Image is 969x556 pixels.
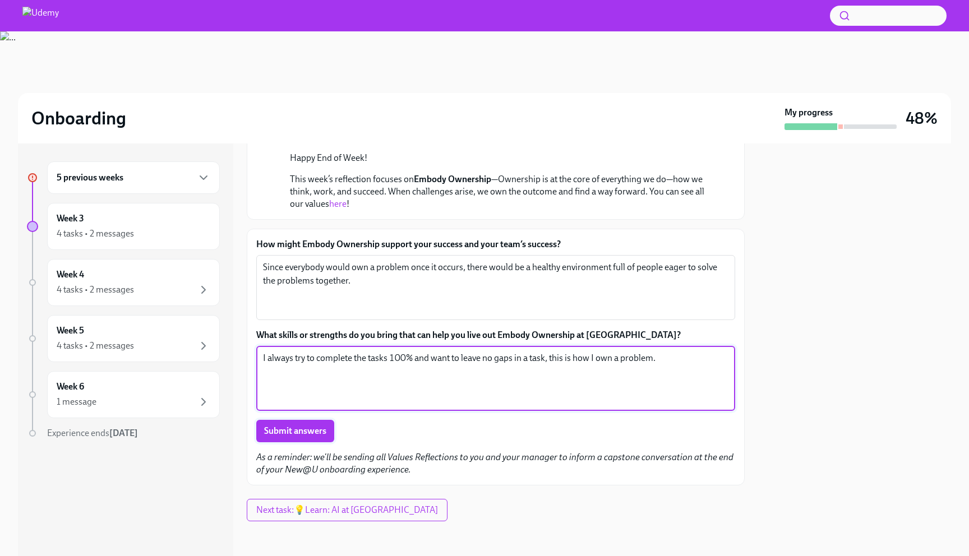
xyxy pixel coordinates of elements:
[57,396,96,408] div: 1 message
[290,152,717,164] p: Happy End of Week!
[414,174,491,184] strong: Embody Ownership
[256,504,438,516] span: Next task : 💡Learn: AI at [GEOGRAPHIC_DATA]
[57,228,134,240] div: 4 tasks • 2 messages
[785,106,833,119] strong: My progress
[57,381,84,393] h6: Week 6
[47,428,138,438] span: Experience ends
[247,499,447,521] button: Next task:💡Learn: AI at [GEOGRAPHIC_DATA]
[57,268,84,281] h6: Week 4
[290,173,717,210] p: This week’s reflection focuses on —Ownership is at the core of everything we do—how we think, wor...
[57,340,134,352] div: 4 tasks • 2 messages
[264,425,326,437] span: Submit answers
[57,172,123,184] h6: 5 previous weeks
[27,259,220,306] a: Week 44 tasks • 2 messages
[27,315,220,362] a: Week 54 tasks • 2 messages
[109,428,138,438] strong: [DATE]
[27,371,220,418] a: Week 61 message
[256,238,735,251] label: How might Embody Ownership support your success and your team’s success?
[57,325,84,337] h6: Week 5
[57,284,134,296] div: 4 tasks • 2 messages
[22,7,59,25] img: Udemy
[47,161,220,194] div: 5 previous weeks
[27,203,220,250] a: Week 34 tasks • 2 messages
[329,198,347,209] a: here
[263,261,728,314] textarea: Since everybody would own a problem once it occurs, there would be a healthy environment full of ...
[256,420,334,442] button: Submit answers
[256,329,735,341] label: What skills or strengths do you bring that can help you live out Embody Ownership at [GEOGRAPHIC_...
[57,212,84,225] h6: Week 3
[906,108,938,128] h3: 48%
[263,351,728,405] textarea: I always try to complete the tasks 100% and want to leave no gaps in a task, this is how I own a ...
[256,452,733,475] em: As a reminder: we'll be sending all Values Reflections to you and your manager to inform a capsto...
[31,107,126,129] h2: Onboarding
